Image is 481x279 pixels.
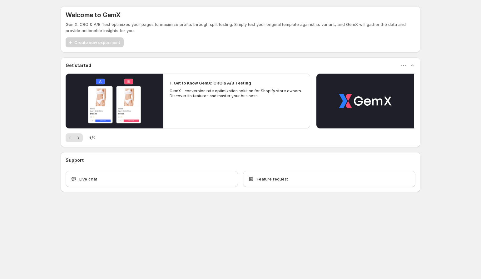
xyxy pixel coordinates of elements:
span: 1 / 2 [89,135,96,141]
button: Play video [66,74,163,128]
h5: Welcome to GemX [66,11,121,19]
h2: 1. Get to Know GemX: CRO & A/B Testing [170,80,251,86]
button: Next [74,133,83,142]
h3: Get started [66,62,91,69]
p: GemX - conversion rate optimization solution for Shopify store owners. Discover its features and ... [170,89,304,99]
button: Play video [316,74,414,128]
p: GemX: CRO & A/B Test optimizes your pages to maximize profits through split testing. Simply test ... [66,21,415,34]
h3: Support [66,157,84,163]
nav: Pagination [66,133,83,142]
span: Live chat [79,176,97,182]
span: Feature request [257,176,288,182]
